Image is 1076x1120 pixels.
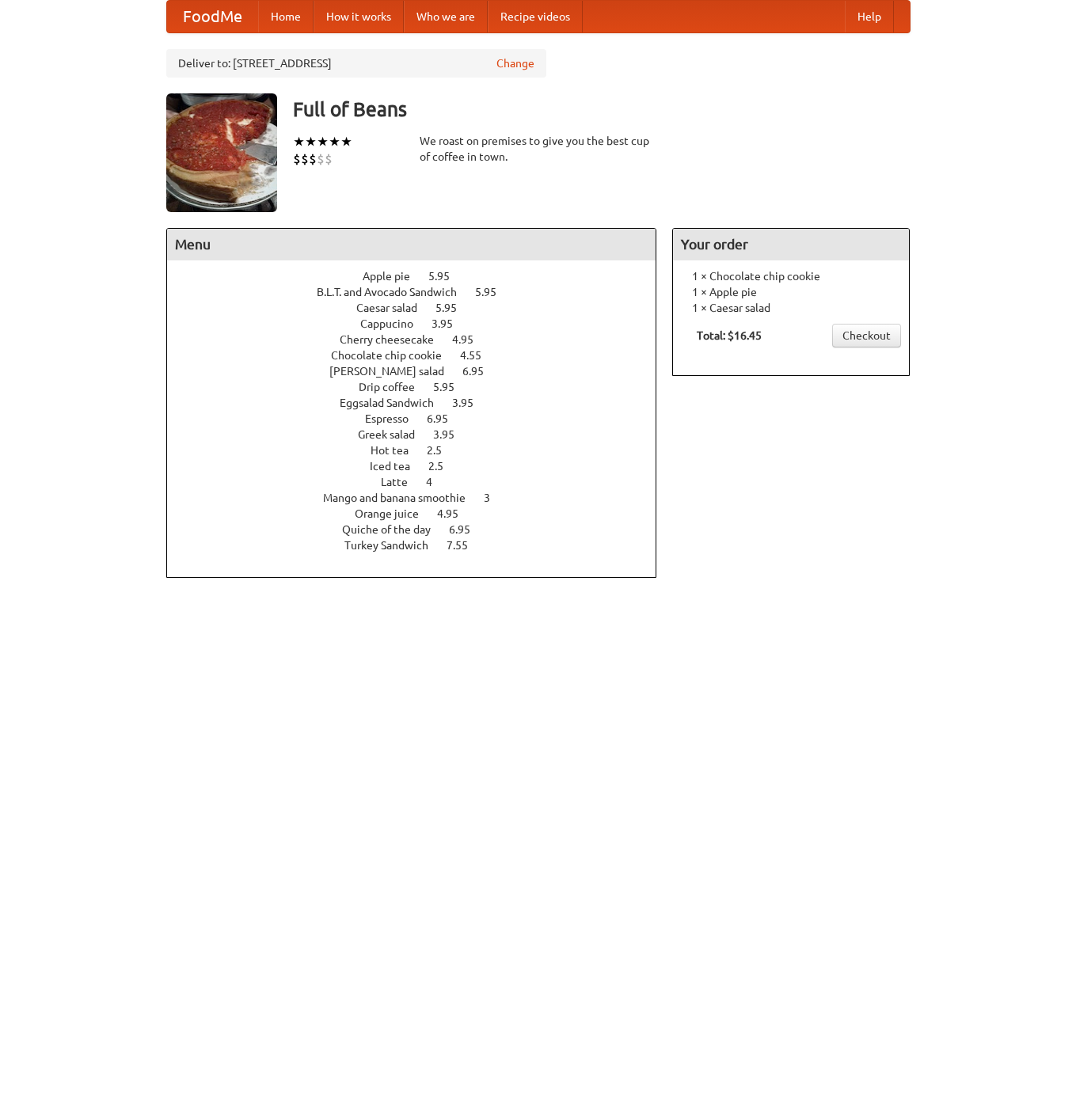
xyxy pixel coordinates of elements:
[370,460,426,473] span: Iced tea
[329,365,513,378] a: [PERSON_NAME] salad 6.95
[681,284,901,300] li: 1 × Apple pie
[432,317,469,330] span: 3.95
[426,476,448,488] span: 4
[832,324,901,347] a: Checkout
[344,539,497,552] a: Turkey Sandwich 7.55
[437,507,474,520] span: 4.95
[323,492,481,504] span: Mango and banana smoothie
[309,150,317,168] li: $
[360,317,429,330] span: Cappucino
[681,300,901,316] li: 1 × Caesar salad
[356,302,433,314] span: Caesar salad
[427,412,464,425] span: 6.95
[340,133,352,150] li: ★
[365,412,477,425] a: Espresso 6.95
[166,49,546,78] div: Deliver to: [STREET_ADDRESS]
[363,270,426,283] span: Apple pie
[673,229,909,260] h4: Your order
[293,133,305,150] li: ★
[342,523,500,536] a: Quiche of the day 6.95
[355,507,435,520] span: Orange juice
[323,492,519,504] a: Mango and banana smoothie 3
[293,150,301,168] li: $
[428,270,466,283] span: 5.95
[340,333,450,346] span: Cherry cheesecake
[433,428,470,441] span: 3.95
[496,55,534,71] a: Change
[462,365,500,378] span: 6.95
[329,133,340,150] li: ★
[344,539,444,552] span: Turkey Sandwich
[317,133,329,150] li: ★
[356,302,486,314] a: Caesar salad 5.95
[314,1,404,32] a: How it works
[359,381,431,393] span: Drip coffee
[317,286,473,298] span: B.L.T. and Avocado Sandwich
[258,1,314,32] a: Home
[381,476,462,488] a: Latte 4
[452,333,489,346] span: 4.95
[420,133,657,165] div: We roast on premises to give you the best cup of coffee in town.
[435,302,473,314] span: 5.95
[845,1,894,32] a: Help
[293,93,911,125] h3: Full of Beans
[340,397,450,409] span: Eggsalad Sandwich
[452,397,489,409] span: 3.95
[329,365,460,378] span: [PERSON_NAME] salad
[360,317,482,330] a: Cappucino 3.95
[355,507,488,520] a: Orange juice 4.95
[404,1,488,32] a: Who we are
[331,349,458,362] span: Chocolate chip cookie
[475,286,512,298] span: 5.95
[447,539,484,552] span: 7.55
[167,229,656,260] h4: Menu
[317,150,325,168] li: $
[358,428,484,441] a: Greek salad 3.95
[370,460,473,473] a: Iced tea 2.5
[363,270,479,283] a: Apple pie 5.95
[301,150,309,168] li: $
[167,1,258,32] a: FoodMe
[331,349,511,362] a: Chocolate chip cookie 4.55
[325,150,333,168] li: $
[488,1,583,32] a: Recipe videos
[460,349,497,362] span: 4.55
[358,428,431,441] span: Greek salad
[317,286,526,298] a: B.L.T. and Avocado Sandwich 5.95
[681,268,901,284] li: 1 × Chocolate chip cookie
[166,93,277,212] img: angular.jpg
[381,476,424,488] span: Latte
[427,444,458,457] span: 2.5
[342,523,447,536] span: Quiche of the day
[371,444,471,457] a: Hot tea 2.5
[371,444,424,457] span: Hot tea
[340,333,503,346] a: Cherry cheesecake 4.95
[340,397,503,409] a: Eggsalad Sandwich 3.95
[697,329,762,342] b: Total: $16.45
[365,412,424,425] span: Espresso
[428,460,459,473] span: 2.5
[305,133,317,150] li: ★
[449,523,486,536] span: 6.95
[433,381,470,393] span: 5.95
[359,381,484,393] a: Drip coffee 5.95
[484,492,506,504] span: 3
